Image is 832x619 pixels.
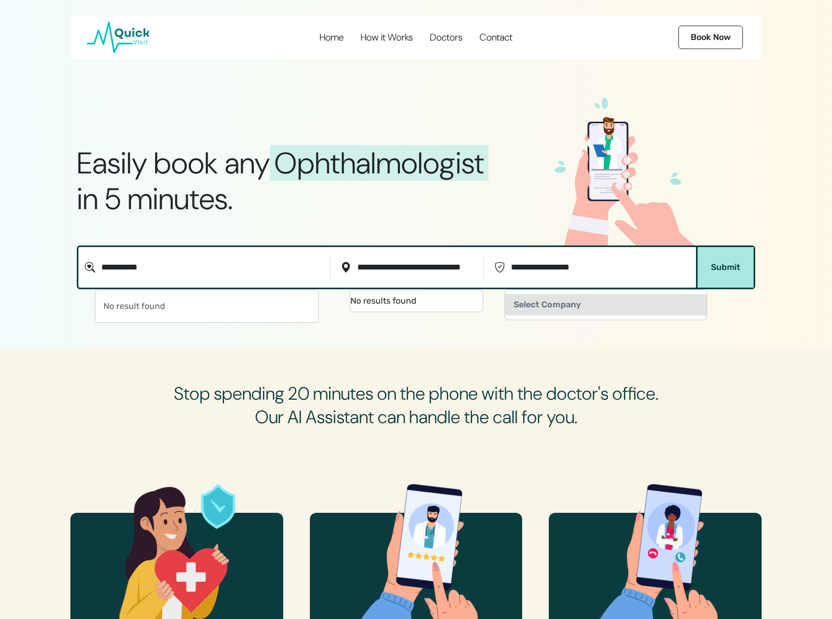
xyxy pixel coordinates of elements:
[95,256,325,279] input: Name of Doctor...
[678,26,743,49] a: Book Now
[311,16,351,59] a: Home
[430,31,462,43] div: Doctors
[422,16,470,59] a: Doctors
[86,21,149,53] img: Quick Visit
[471,16,521,59] a: Contact
[698,247,754,288] button: Submit
[361,31,413,43] div: How it Works
[551,98,700,247] img: ..
[505,294,707,315] li: Select Company
[505,256,683,279] input: Insurance Company
[77,145,525,217] h2: Easily book any in 5 minutes.
[160,407,672,428] h2: Our AI Assistant can handle the call for you.
[319,31,343,43] div: Home
[270,145,489,181] span: Ophthalmologist
[479,31,513,43] div: Contact
[696,247,754,288] a: Submit
[351,256,479,279] input: City, Locations..
[95,295,318,318] li: No result found
[160,383,672,404] h2: Stop spending 20 minutes on the phone with the doctor's office.
[353,16,421,59] a: How it Works
[350,295,483,307] div: No results found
